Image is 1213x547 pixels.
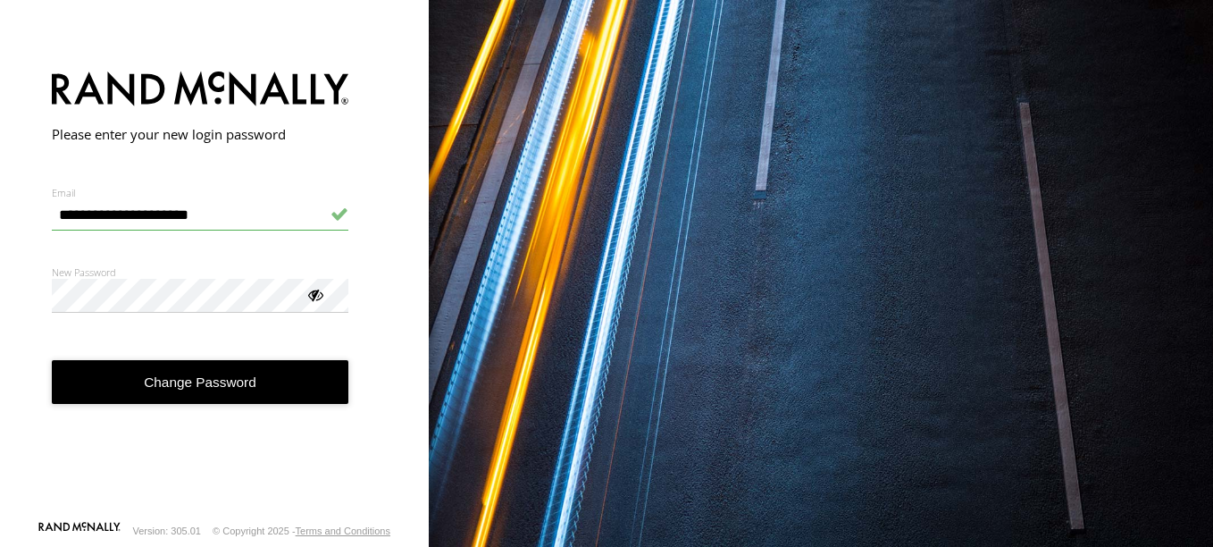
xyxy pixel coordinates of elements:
h2: Please enter your new login password [52,125,349,143]
div: Version: 305.01 [133,526,201,536]
img: Rand McNally [52,68,349,114]
button: Change Password [52,360,349,404]
label: New Password [52,265,349,279]
a: Terms and Conditions [296,526,390,536]
a: Visit our Website [38,522,121,540]
div: © Copyright 2025 - [213,526,390,536]
label: Email [52,186,349,199]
